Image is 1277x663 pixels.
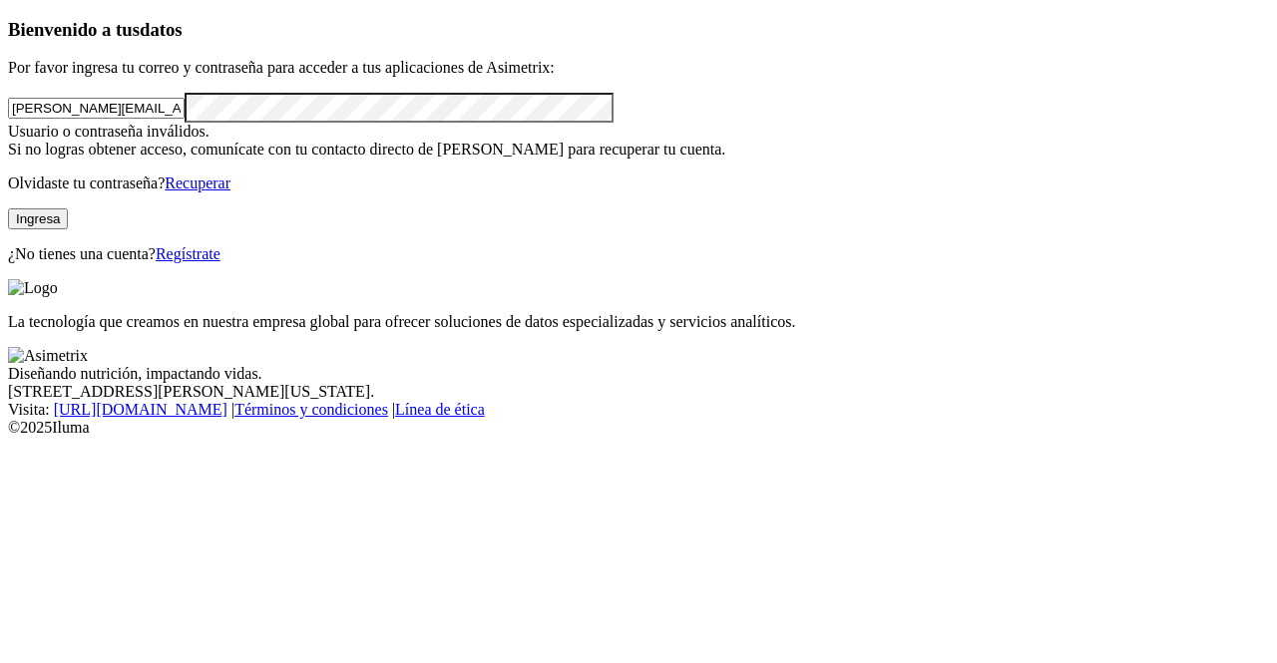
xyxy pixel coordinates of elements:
[54,401,227,418] a: [URL][DOMAIN_NAME]
[140,19,183,40] span: datos
[8,245,1269,263] p: ¿No tienes una cuenta?
[8,59,1269,77] p: Por favor ingresa tu correo y contraseña para acceder a tus aplicaciones de Asimetrix:
[8,123,1269,159] div: Usuario o contraseña inválidos. Si no logras obtener acceso, comunícate con tu contacto directo d...
[165,174,230,191] a: Recuperar
[156,245,220,262] a: Regístrate
[8,419,1269,437] div: © 2025 Iluma
[8,279,58,297] img: Logo
[8,208,68,229] button: Ingresa
[8,19,1269,41] h3: Bienvenido a tus
[8,174,1269,192] p: Olvidaste tu contraseña?
[8,98,185,119] input: Tu correo
[8,347,88,365] img: Asimetrix
[8,383,1269,401] div: [STREET_ADDRESS][PERSON_NAME][US_STATE].
[8,313,1269,331] p: La tecnología que creamos en nuestra empresa global para ofrecer soluciones de datos especializad...
[234,401,388,418] a: Términos y condiciones
[8,365,1269,383] div: Diseñando nutrición, impactando vidas.
[395,401,485,418] a: Línea de ética
[8,401,1269,419] div: Visita : | |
